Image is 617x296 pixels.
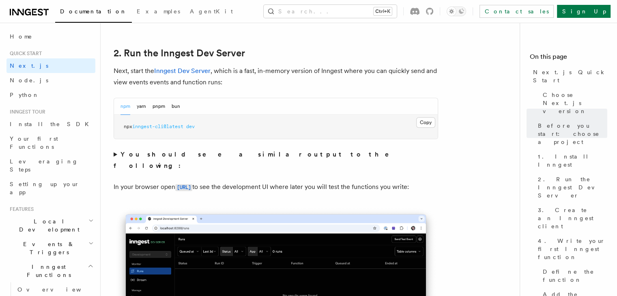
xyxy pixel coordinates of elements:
strong: You should see a similar output to the following: [114,150,400,169]
span: Documentation [60,8,127,15]
span: Quick start [6,50,42,57]
a: Next.js Quick Start [530,65,607,88]
a: Sign Up [557,5,611,18]
a: 3. Create an Inngest client [535,203,607,234]
a: Before you start: choose a project [535,118,607,149]
a: 4. Write your first Inngest function [535,234,607,264]
span: Before you start: choose a project [538,122,607,146]
span: Features [6,206,34,212]
span: Node.js [10,77,48,84]
summary: You should see a similar output to the following: [114,149,438,172]
a: [URL] [175,183,192,191]
button: Local Development [6,214,95,237]
span: dev [186,124,195,129]
p: Next, start the , which is a fast, in-memory version of Inngest where you can quickly send and vi... [114,65,438,88]
span: Next.js Quick Start [533,68,607,84]
button: Inngest Functions [6,260,95,282]
span: Your first Functions [10,135,58,150]
a: Choose Next.js version [540,88,607,118]
a: 2. Run the Inngest Dev Server [114,47,245,59]
span: 2. Run the Inngest Dev Server [538,175,607,199]
button: yarn [137,98,146,115]
span: Inngest Functions [6,263,88,279]
a: Setting up your app [6,177,95,199]
a: Leveraging Steps [6,154,95,177]
button: Events & Triggers [6,237,95,260]
a: Home [6,29,95,44]
kbd: Ctrl+K [374,7,392,15]
a: 1. Install Inngest [535,149,607,172]
button: Copy [416,117,435,128]
a: AgentKit [185,2,238,22]
span: inngest-cli@latest [132,124,183,129]
a: Contact sales [479,5,554,18]
a: 2. Run the Inngest Dev Server [535,172,607,203]
a: Next.js [6,58,95,73]
a: Your first Functions [6,131,95,154]
span: Leveraging Steps [10,158,78,173]
button: npm [120,98,130,115]
a: Python [6,88,95,102]
p: In your browser open to see the development UI where later you will test the functions you write: [114,181,438,193]
span: Setting up your app [10,181,80,195]
span: Events & Triggers [6,240,88,256]
a: Inngest Dev Server [154,67,211,75]
span: npx [124,124,132,129]
span: Next.js [10,62,48,69]
span: Inngest tour [6,109,45,115]
button: Toggle dark mode [447,6,466,16]
a: Define the function [540,264,607,287]
a: Examples [132,2,185,22]
span: Define the function [543,268,607,284]
span: Choose Next.js version [543,91,607,115]
span: Local Development [6,217,88,234]
button: pnpm [153,98,165,115]
span: 1. Install Inngest [538,152,607,169]
a: Documentation [55,2,132,23]
span: Overview [17,286,101,293]
button: Search...Ctrl+K [264,5,397,18]
a: Node.js [6,73,95,88]
span: Python [10,92,39,98]
code: [URL] [175,184,192,191]
a: Install the SDK [6,117,95,131]
span: 3. Create an Inngest client [538,206,607,230]
span: Examples [137,8,180,15]
span: AgentKit [190,8,233,15]
span: 4. Write your first Inngest function [538,237,607,261]
span: Home [10,32,32,41]
span: Install the SDK [10,121,94,127]
h4: On this page [530,52,607,65]
button: bun [172,98,180,115]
